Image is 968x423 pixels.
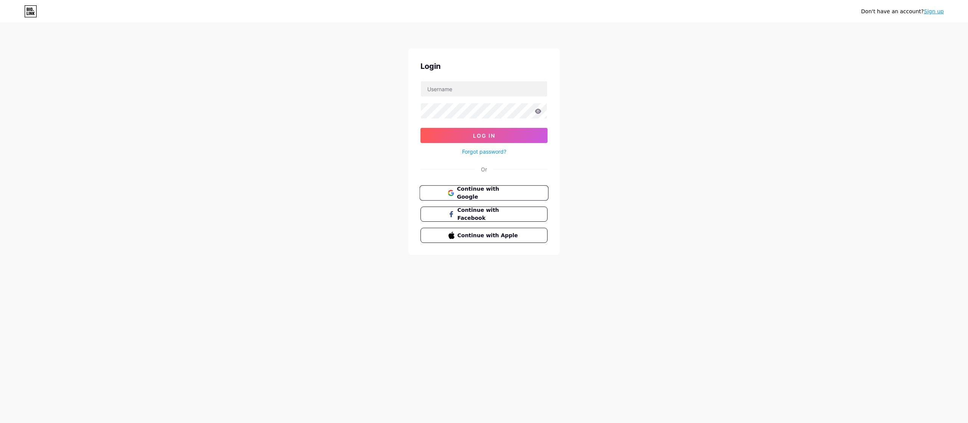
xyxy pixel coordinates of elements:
a: Sign up [924,8,944,14]
button: Continue with Facebook [420,207,548,222]
img: logo_orange.svg [12,12,18,18]
div: v 4.0.25 [21,12,37,18]
span: Continue with Facebook [458,206,520,222]
div: Domain Overview [29,45,68,50]
span: Continue with Google [457,185,520,201]
div: Domain: [DOMAIN_NAME] [20,20,83,26]
div: Or [481,165,487,173]
button: Continue with Apple [420,228,548,243]
img: tab_domain_overview_orange.svg [20,44,26,50]
button: Log In [420,128,548,143]
span: Log In [473,132,495,139]
span: Continue with Apple [458,232,520,239]
img: website_grey.svg [12,20,18,26]
img: tab_keywords_by_traffic_grey.svg [75,44,81,50]
div: Keywords by Traffic [84,45,127,50]
div: Login [420,61,548,72]
button: Continue with Google [419,185,548,201]
div: Don't have an account? [861,8,944,16]
a: Continue with Google [420,185,548,201]
a: Forgot password? [462,148,506,156]
input: Username [421,81,547,96]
